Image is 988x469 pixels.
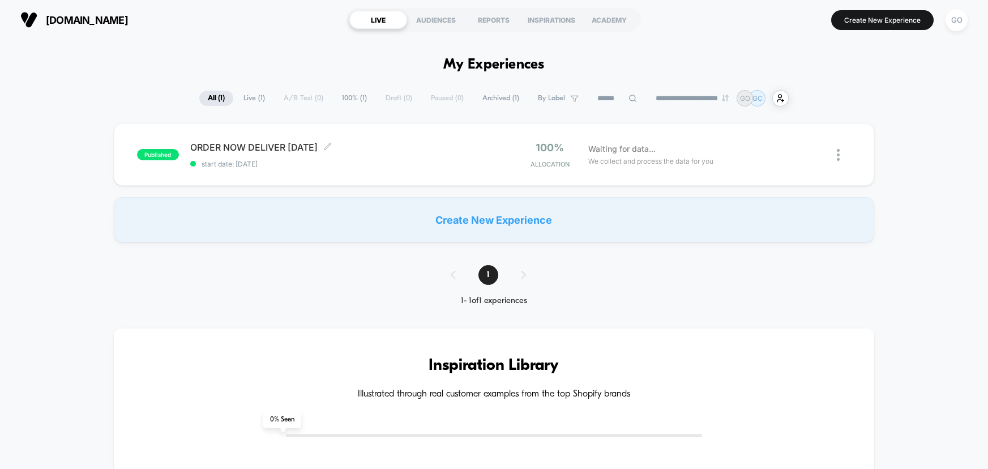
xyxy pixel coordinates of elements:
[407,11,465,29] div: AUDIENCES
[333,91,375,106] span: 100% ( 1 )
[443,57,545,73] h1: My Experiences
[137,149,179,160] span: published
[46,14,128,26] span: [DOMAIN_NAME]
[465,11,523,29] div: REPORTS
[946,9,968,31] div: GO
[263,411,301,428] span: 0 % Seen
[478,265,498,285] span: 1
[831,10,934,30] button: Create New Experience
[580,11,638,29] div: ACADEMY
[588,156,713,167] span: We collect and process the data for you
[523,11,580,29] div: INSPIRATIONS
[536,142,564,154] span: 100%
[538,94,565,103] span: By Label
[722,95,729,101] img: end
[235,91,273,106] span: Live ( 1 )
[531,160,570,168] span: Allocation
[20,11,37,28] img: Visually logo
[190,160,494,168] span: start date: [DATE]
[17,11,131,29] button: [DOMAIN_NAME]
[148,357,841,375] h3: Inspiration Library
[148,389,841,400] h4: Illustrated through real customer examples from the top Shopify brands
[588,143,656,155] span: Waiting for data...
[349,11,407,29] div: LIVE
[439,296,549,306] div: 1 - 1 of 1 experiences
[199,91,233,106] span: All ( 1 )
[474,91,528,106] span: Archived ( 1 )
[942,8,971,32] button: GO
[190,142,494,153] span: ORDER NOW DELIVER [DATE]
[752,94,763,103] p: GC
[837,149,840,161] img: close
[740,94,750,103] p: GO
[114,197,875,242] div: Create New Experience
